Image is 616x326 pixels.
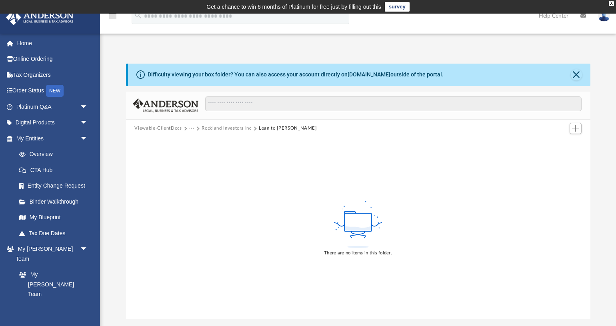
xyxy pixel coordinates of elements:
a: [DOMAIN_NAME] [348,71,390,78]
a: Binder Walkthrough [11,194,100,210]
a: Online Ordering [6,51,100,67]
button: Loan to [PERSON_NAME] [259,125,317,132]
a: menu [108,15,118,21]
a: survey [385,2,410,12]
button: Viewable-ClientDocs [134,125,182,132]
a: CTA Hub [11,162,100,178]
div: Difficulty viewing your box folder? You can also access your account directly on outside of the p... [148,70,444,79]
div: There are no items in this folder. [324,250,392,257]
a: Order StatusNEW [6,83,100,99]
i: menu [108,11,118,21]
a: Home [6,35,100,51]
span: arrow_drop_down [80,241,96,258]
a: Entity Change Request [11,178,100,194]
a: Tax Organizers [6,67,100,83]
button: Close [571,69,582,80]
button: Rockland Investors Inc [202,125,251,132]
button: Add [570,123,582,134]
a: My Blueprint [11,210,96,226]
a: Platinum Q&Aarrow_drop_down [6,99,100,115]
i: search [134,11,142,20]
span: arrow_drop_down [80,115,96,131]
img: Anderson Advisors Platinum Portal [4,10,76,25]
a: Tax Due Dates [11,225,100,241]
input: Search files and folders [205,96,581,112]
img: User Pic [598,10,610,22]
div: Get a chance to win 6 months of Platinum for free just by filling out this [206,2,381,12]
a: Overview [11,146,100,162]
span: arrow_drop_down [80,99,96,115]
div: close [609,1,614,6]
a: Digital Productsarrow_drop_down [6,115,100,131]
button: ··· [189,125,194,132]
a: My [PERSON_NAME] Team [11,267,92,302]
a: My Entitiesarrow_drop_down [6,130,100,146]
span: arrow_drop_down [80,130,96,147]
div: NEW [46,85,64,97]
a: My [PERSON_NAME] Teamarrow_drop_down [6,241,96,267]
